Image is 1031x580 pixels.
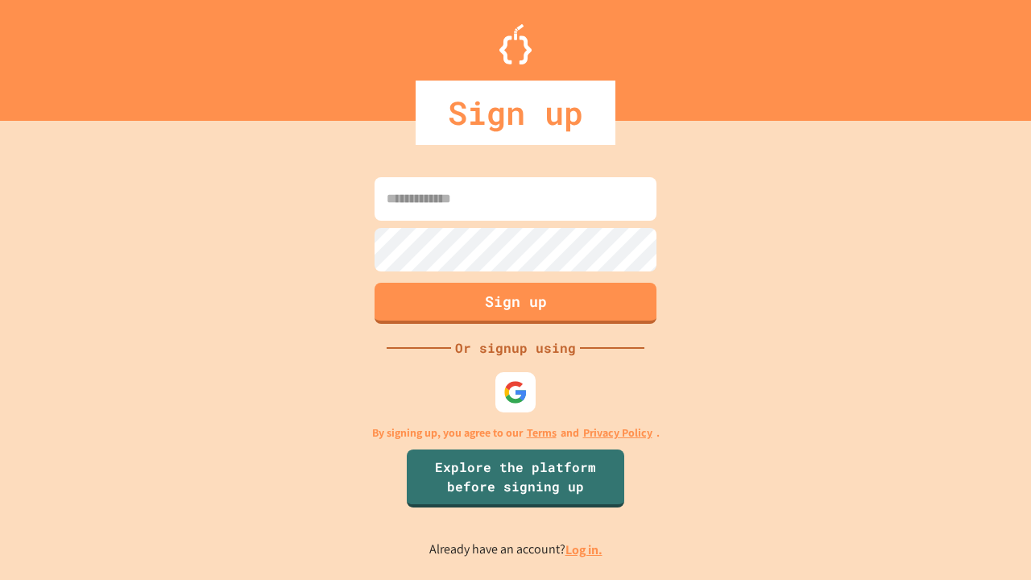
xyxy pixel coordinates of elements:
[499,24,532,64] img: Logo.svg
[407,449,624,507] a: Explore the platform before signing up
[429,540,602,560] p: Already have an account?
[416,81,615,145] div: Sign up
[451,338,580,358] div: Or signup using
[897,445,1015,514] iframe: chat widget
[583,425,652,441] a: Privacy Policy
[565,541,602,558] a: Log in.
[375,283,656,324] button: Sign up
[963,516,1015,564] iframe: chat widget
[372,425,660,441] p: By signing up, you agree to our and .
[503,380,528,404] img: google-icon.svg
[527,425,557,441] a: Terms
